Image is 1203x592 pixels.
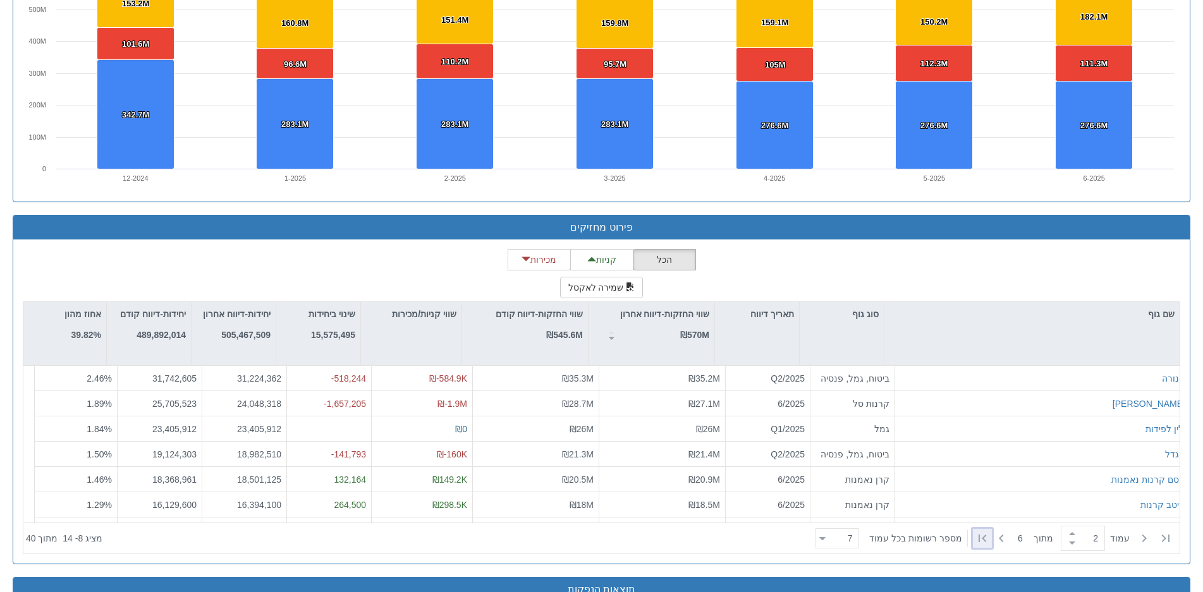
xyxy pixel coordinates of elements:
[40,397,112,410] div: 1.89 %
[680,330,709,340] strong: ₪570M
[1162,372,1185,385] div: מנורה
[432,500,467,510] span: ₪298.5K
[1165,448,1185,461] button: מגדל
[361,302,461,326] div: שווי קניות/מכירות
[562,373,594,384] span: ₪35.3M
[28,133,46,141] text: 100M
[815,473,889,486] div: קרן נאמנות
[437,449,467,459] span: ₪-160K
[123,473,197,486] div: 18,368,961
[765,60,786,69] tspan: 105M
[1080,59,1108,68] tspan: 111.3M
[601,119,628,129] tspan: 283.1M
[546,330,583,340] strong: ₪545.6M
[292,473,366,486] div: 132,164
[40,498,112,511] div: 1.29 %
[1140,498,1185,511] button: מיטב קרנות
[26,524,102,552] div: ‏מציג 8 - 14 ‏ מתוך 40
[123,498,197,511] div: 16,129,600
[207,473,281,486] div: 18,501,125
[815,448,889,461] div: ביטוח, גמל, פנסיה
[441,57,468,66] tspan: 110.2M
[633,249,696,270] button: הכל
[292,372,366,385] div: -518,244
[604,174,625,182] text: 3-2025
[731,448,805,461] div: Q2/2025
[920,59,948,68] tspan: 112.3M
[207,397,281,410] div: 24,048,318
[203,307,271,321] p: יחידות-דיווח אחרון
[40,372,112,385] div: 2.46 %
[120,307,186,321] p: יחידות-דיווח קודם
[221,330,271,340] strong: 505,467,509
[562,399,594,409] span: ₪28.7M
[123,423,197,435] div: 23,405,912
[562,474,594,485] span: ₪20.5M
[1080,121,1108,130] tspan: 276.6M
[688,449,720,459] span: ₪21.4M
[437,399,467,409] span: ₪-1.9M
[23,222,1180,233] h3: פירוט מחזיקים
[1084,174,1105,182] text: 6-2025
[869,532,962,545] span: ‏מספר רשומות בכל עמוד
[884,302,1180,326] div: שם גוף
[1111,473,1185,486] button: קסם קרנות נאמנות
[281,18,308,28] tspan: 160.8M
[688,373,720,384] span: ₪35.2M
[123,397,197,410] div: 25,705,523
[1110,532,1130,545] span: ‏עמוד
[731,423,805,435] div: Q1/2025
[292,448,366,461] div: -141,793
[281,119,308,129] tspan: 283.1M
[28,37,46,45] text: 400M
[429,373,467,384] span: ₪-584.9K
[715,302,799,326] div: תאריך דיווח
[761,18,788,27] tspan: 159.1M
[731,473,805,486] div: 6/2025
[28,101,46,109] text: 200M
[761,121,788,130] tspan: 276.6M
[601,18,628,28] tspan: 159.8M
[71,330,101,340] strong: 39.82%
[64,307,101,321] p: אחוז מהון
[122,110,149,119] tspan: 342.7M
[800,302,884,326] div: סוג גוף
[207,448,281,461] div: 18,982,510
[441,15,468,25] tspan: 151.4M
[444,174,466,182] text: 2-2025
[311,330,355,340] strong: 15,575,495
[924,174,945,182] text: 5-2025
[123,174,148,182] text: 12-2024
[696,424,720,434] span: ₪26M
[122,39,149,49] tspan: 101.6M
[731,372,805,385] div: Q2/2025
[207,423,281,435] div: 23,405,912
[508,249,571,270] button: מכירות
[815,498,889,511] div: קרן נאמנות
[570,500,594,510] span: ₪18M
[920,121,948,130] tspan: 276.6M
[560,277,644,298] button: שמירה לאקסל
[207,498,281,511] div: 16,394,100
[207,372,281,385] div: 31,224,362
[688,399,720,409] span: ₪27.1M
[308,307,355,321] p: שינוי ביחידות
[284,59,307,69] tspan: 96.6M
[496,307,583,321] p: שווי החזקות-דיווח קודם
[455,424,467,434] span: ₪0
[42,165,46,172] text: 0
[731,498,805,511] div: 6/2025
[1145,423,1185,435] button: ילין לפידות
[40,423,112,435] div: 1.84 %
[28,69,46,77] text: 300M
[123,372,197,385] div: 31,742,605
[137,330,186,340] strong: 489,892,014
[920,17,948,27] tspan: 150.2M
[432,474,467,485] span: ₪149.2K
[1113,397,1185,410] button: [PERSON_NAME]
